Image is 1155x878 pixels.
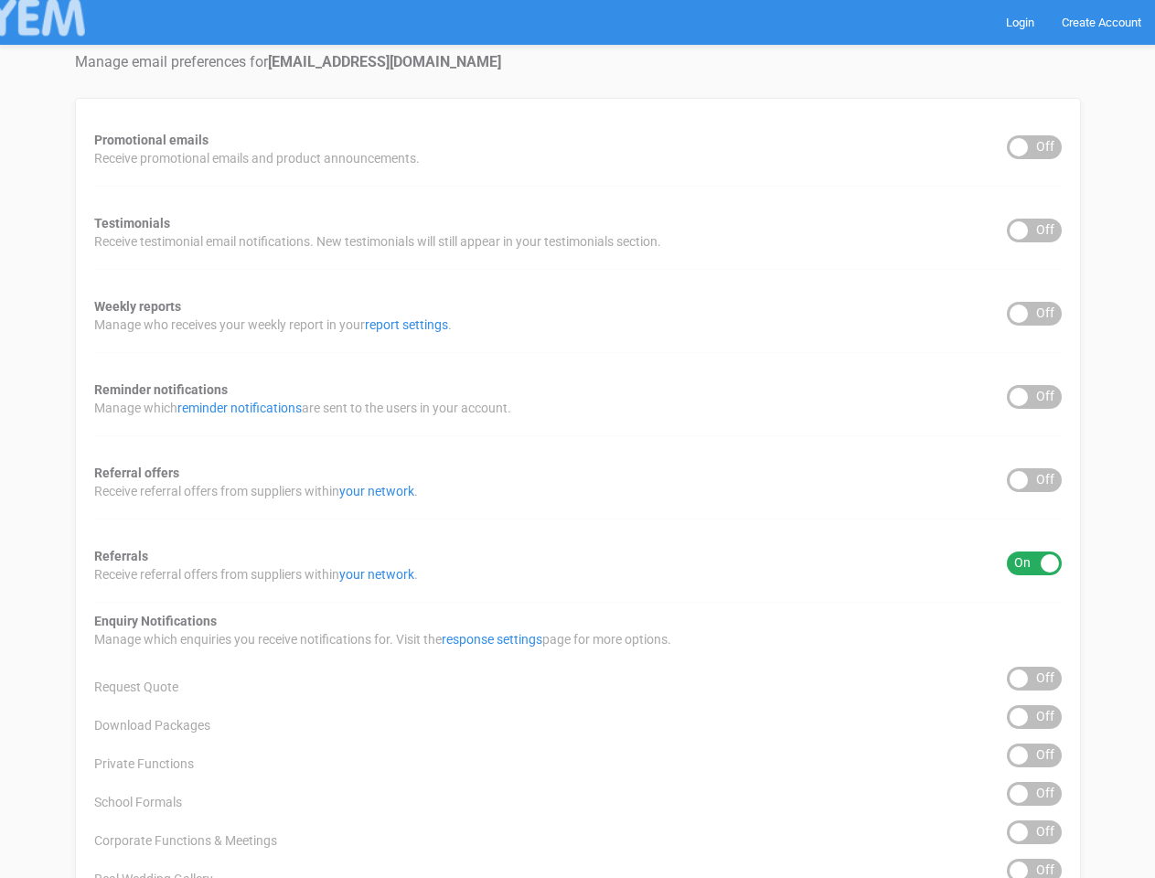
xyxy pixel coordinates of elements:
strong: Referral offers [94,466,179,480]
a: report settings [365,317,448,332]
strong: Referrals [94,549,148,563]
strong: Reminder notifications [94,382,228,397]
strong: Testimonials [94,216,170,230]
strong: [EMAIL_ADDRESS][DOMAIN_NAME] [268,53,501,70]
span: Receive referral offers from suppliers within . [94,482,418,500]
strong: Promotional emails [94,133,209,147]
a: reminder notifications [177,401,302,415]
span: Receive testimonial email notifications. New testimonials will still appear in your testimonials ... [94,232,661,251]
a: your network [339,567,414,582]
strong: Enquiry Notifications [94,614,217,628]
a: your network [339,484,414,498]
strong: Weekly reports [94,299,181,314]
span: Corporate Functions & Meetings [94,831,277,850]
a: response settings [442,632,542,647]
span: Receive promotional emails and product announcements. [94,149,420,167]
h4: Manage email preferences for [75,54,1081,70]
span: Receive referral offers from suppliers within . [94,565,418,584]
span: Request Quote [94,678,178,696]
span: Private Functions [94,755,194,773]
span: Manage who receives your weekly report in your . [94,316,452,334]
span: Manage which enquiries you receive notifications for. Visit the page for more options. [94,630,671,648]
span: Download Packages [94,716,210,734]
span: Manage which are sent to the users in your account. [94,399,511,417]
span: School Formals [94,793,182,811]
